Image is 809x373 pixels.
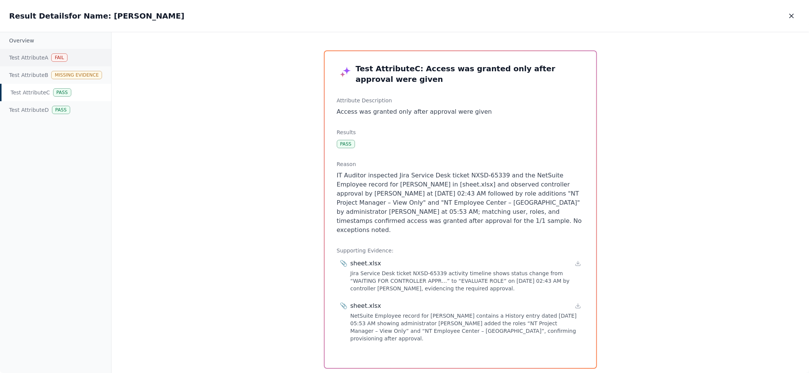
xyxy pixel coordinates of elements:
[9,11,184,21] h2: Result Details for Name: [PERSON_NAME]
[350,301,381,310] div: sheet.xlsx
[337,129,584,136] h3: Results
[52,106,70,114] div: Pass
[337,97,584,104] h3: Attribute Description
[350,259,381,268] div: sheet.xlsx
[337,247,584,254] h3: Supporting Evidence:
[340,301,347,310] span: 📎
[337,107,584,116] p: Access was granted only after approval were given
[575,260,581,266] a: Download file
[337,140,355,148] div: Pass
[51,71,102,79] div: Missing Evidence
[575,303,581,309] a: Download file
[337,171,584,235] p: IT Auditor inspected Jira Service Desk ticket NXSD-65339 and the NetSuite Employee record for [PE...
[350,312,581,342] div: NetSuite Employee record for [PERSON_NAME] contains a History entry dated [DATE] 05:53 AM showing...
[53,88,71,97] div: Pass
[337,63,584,85] h3: Test Attribute C : Access was granted only after approval were given
[337,160,584,168] h3: Reason
[340,259,347,268] span: 📎
[350,270,581,292] div: Jira Service Desk ticket NXSD-65339 activity timeline shows status change from “WAITING FOR CONTR...
[51,53,67,62] div: Fail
